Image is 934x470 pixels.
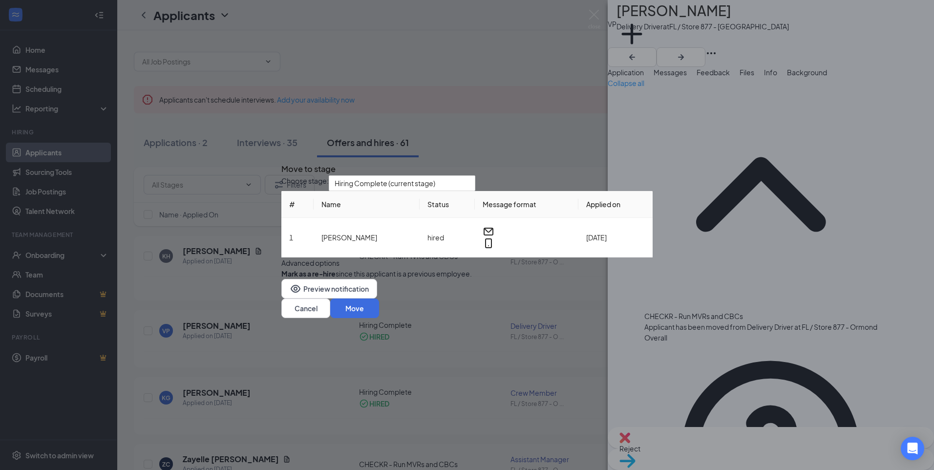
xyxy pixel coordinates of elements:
[281,191,314,218] th: #
[281,269,336,278] b: Mark as a re-hire
[289,233,293,242] span: 1
[281,268,472,279] div: since this applicant is a previous employee.
[578,191,653,218] th: Applied on
[281,299,330,318] button: Cancel
[420,218,475,257] td: hired
[281,257,653,268] div: Advanced options
[314,218,420,257] td: [PERSON_NAME]
[290,283,301,295] svg: Eye
[330,299,379,318] button: Move
[578,218,653,257] td: [DATE]
[901,437,924,460] div: Open Intercom Messenger
[281,175,329,191] span: Choose stage:
[475,191,578,218] th: Message format
[483,226,494,237] svg: Email
[314,191,420,218] th: Name
[281,163,336,175] h3: Move to stage
[335,176,435,191] span: Hiring Complete (current stage)
[483,237,494,249] svg: MobileSms
[420,191,475,218] th: Status
[281,279,377,299] button: EyePreview notification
